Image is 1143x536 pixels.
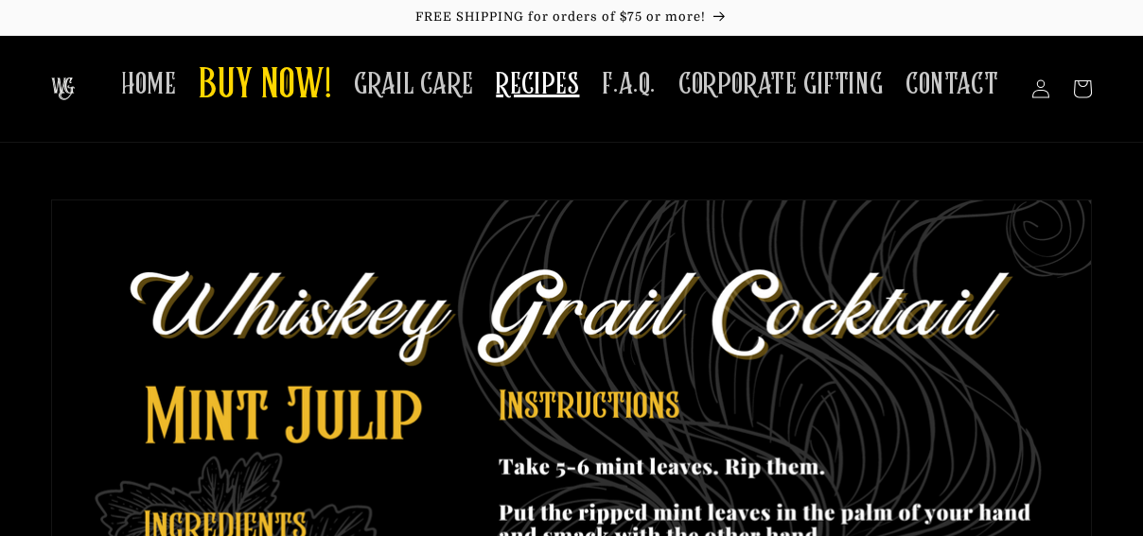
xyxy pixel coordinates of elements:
[19,9,1124,26] p: FREE SHIPPING for orders of $75 or more!
[894,55,1010,114] a: CONTACT
[187,49,343,124] a: BUY NOW!
[590,55,667,114] a: F.A.Q.
[343,55,484,114] a: GRAIL CARE
[121,66,176,103] span: HOME
[51,78,75,100] img: The Whiskey Grail
[678,66,883,103] span: CORPORATE GIFTING
[354,66,473,103] span: GRAIL CARE
[667,55,894,114] a: CORPORATE GIFTING
[110,55,187,114] a: HOME
[496,66,579,103] span: RECIPES
[906,66,998,103] span: CONTACT
[199,61,331,112] span: BUY NOW!
[484,55,590,114] a: RECIPES
[602,66,656,103] span: F.A.Q.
